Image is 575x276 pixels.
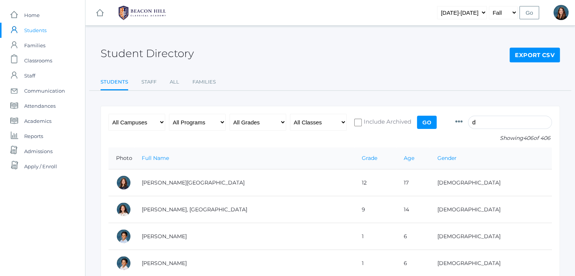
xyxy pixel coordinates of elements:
[396,196,430,223] td: 14
[430,196,552,223] td: [DEMOGRAPHIC_DATA]
[437,155,457,161] a: Gender
[396,223,430,250] td: 6
[510,48,560,63] a: Export CSV
[24,83,65,98] span: Communication
[430,169,552,196] td: [DEMOGRAPHIC_DATA]
[24,129,43,144] span: Reports
[134,169,354,196] td: [PERSON_NAME][GEOGRAPHIC_DATA]
[116,202,131,217] div: Phoenix Abdulla
[24,53,52,68] span: Classrooms
[354,196,396,223] td: 9
[134,223,354,250] td: [PERSON_NAME]
[553,5,569,20] div: Heather Mangimelli
[24,159,57,174] span: Apply / Enroll
[192,74,216,90] a: Families
[141,74,157,90] a: Staff
[24,144,53,159] span: Admissions
[24,38,45,53] span: Families
[24,8,40,23] span: Home
[362,118,411,127] span: Include Archived
[170,74,179,90] a: All
[523,135,533,141] span: 406
[101,74,128,91] a: Students
[24,23,46,38] span: Students
[468,116,552,129] input: Filter by name
[455,134,552,142] p: Showing of 406
[116,229,131,244] div: Dominic Abrea
[404,155,414,161] a: Age
[519,6,539,19] input: Go
[24,68,35,83] span: Staff
[430,223,552,250] td: [DEMOGRAPHIC_DATA]
[142,155,169,161] a: Full Name
[396,169,430,196] td: 17
[354,119,362,126] input: Include Archived
[354,169,396,196] td: 12
[108,147,134,169] th: Photo
[24,113,51,129] span: Academics
[362,155,377,161] a: Grade
[354,223,396,250] td: 1
[417,116,437,129] input: Go
[116,175,131,190] div: Charlotte Abdulla
[134,196,354,223] td: [PERSON_NAME], [GEOGRAPHIC_DATA]
[101,48,194,59] h2: Student Directory
[24,98,56,113] span: Attendances
[116,256,131,271] div: Grayson Abrea
[114,3,170,22] img: 1_BHCALogos-05.png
